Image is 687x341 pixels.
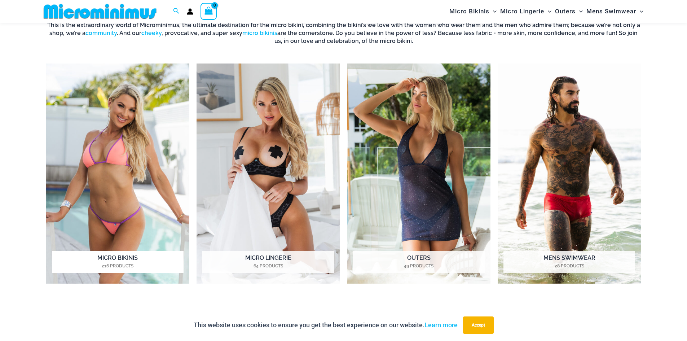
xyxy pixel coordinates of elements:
[41,3,159,19] img: MM SHOP LOGO FLAT
[576,2,583,21] span: Menu Toggle
[141,30,162,36] a: cheeky
[46,64,190,284] a: Visit product category Micro Bikinis
[448,2,498,21] a: Micro BikinisMenu ToggleMenu Toggle
[503,251,635,273] h2: Mens Swimwear
[424,321,458,329] a: Learn more
[173,7,180,16] a: Search icon link
[52,263,184,269] mark: 216 Products
[446,1,647,22] nav: Site Navigation
[187,8,193,15] a: Account icon link
[498,64,641,284] img: Mens Swimwear
[449,2,489,21] span: Micro Bikinis
[197,64,340,284] a: Visit product category Micro Lingerie
[197,64,340,284] img: Micro Lingerie
[500,2,544,21] span: Micro Lingerie
[194,320,458,331] p: This website uses cookies to ensure you get the best experience on our website.
[201,3,217,19] a: View Shopping Cart, empty
[353,263,485,269] mark: 49 Products
[347,64,491,284] img: Outers
[585,2,645,21] a: Mens SwimwearMenu ToggleMenu Toggle
[498,64,641,284] a: Visit product category Mens Swimwear
[202,263,334,269] mark: 64 Products
[544,2,551,21] span: Menu Toggle
[555,2,576,21] span: Outers
[202,251,334,273] h2: Micro Lingerie
[242,30,277,36] a: micro bikinis
[636,2,643,21] span: Menu Toggle
[353,251,485,273] h2: Outers
[553,2,585,21] a: OutersMenu ToggleMenu Toggle
[46,64,190,284] img: Micro Bikinis
[46,21,641,45] h6: This is the extraordinary world of Microminimus, the ultimate destination for the micro bikini, c...
[498,2,553,21] a: Micro LingerieMenu ToggleMenu Toggle
[85,30,117,36] a: community
[503,263,635,269] mark: 28 Products
[489,2,497,21] span: Menu Toggle
[347,64,491,284] a: Visit product category Outers
[586,2,636,21] span: Mens Swimwear
[463,316,494,334] button: Accept
[52,251,184,273] h2: Micro Bikinis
